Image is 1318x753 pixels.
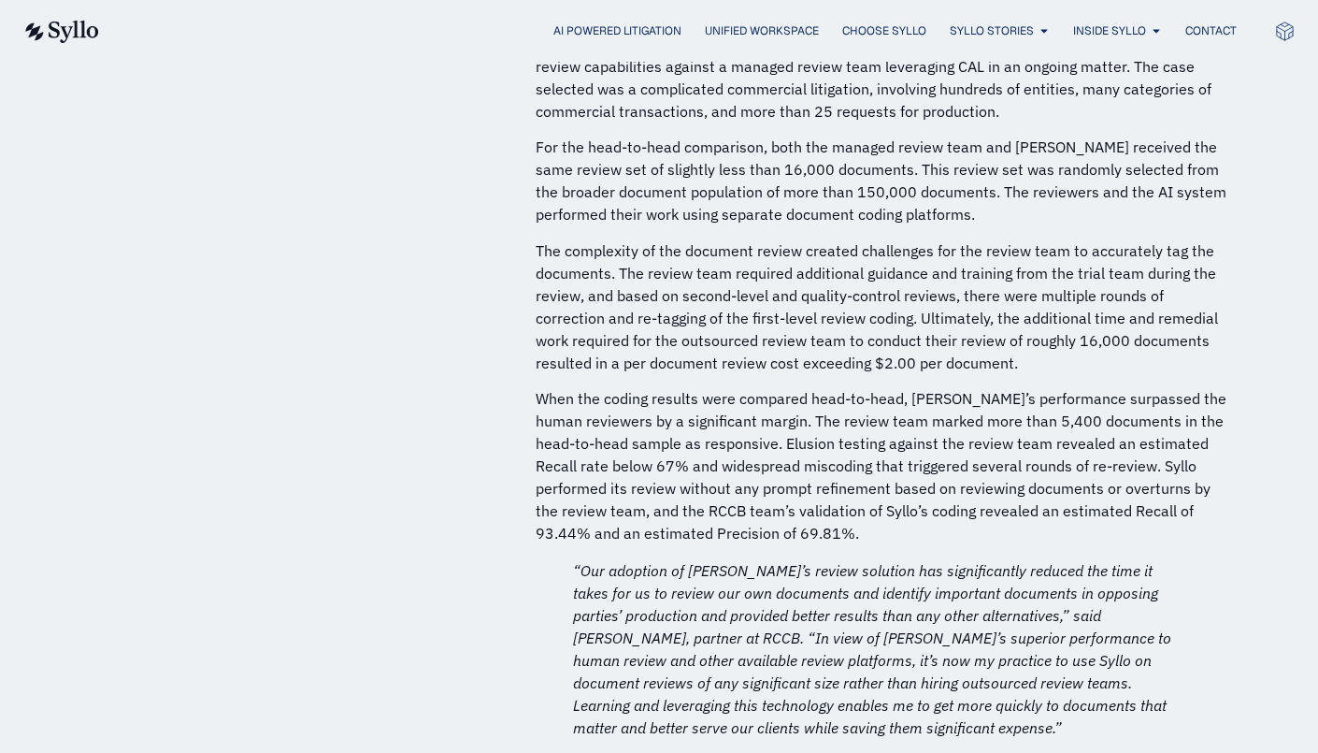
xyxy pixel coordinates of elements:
[1185,22,1237,39] a: Contact
[573,561,1171,737] em: “Our adoption of [PERSON_NAME]’s review solution has significantly reduced the time it takes for ...
[136,22,1237,40] nav: Menu
[705,22,819,39] a: Unified Workspace
[536,10,1227,123] p: [PERSON_NAME], Esq., of [PERSON_NAME] [PERSON_NAME] [PERSON_NAME] [PERSON_NAME] LLP (“RCCB”), was...
[136,22,1237,40] div: Menu Toggle
[950,22,1034,39] a: Syllo Stories
[536,387,1227,544] p: When the coding results were compared head-to-head, [PERSON_NAME]’s performance surpassed the hum...
[536,136,1227,225] p: For the head-to-head comparison, both the managed review team and [PERSON_NAME] received the same...
[842,22,926,39] a: Choose Syllo
[536,239,1227,374] p: The complexity of the document review created challenges for the review team to accurately tag th...
[1073,22,1146,39] a: Inside Syllo
[553,22,681,39] a: AI Powered Litigation
[22,21,99,43] img: syllo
